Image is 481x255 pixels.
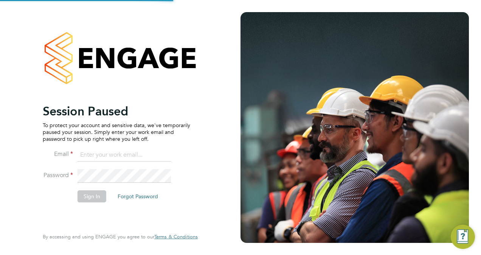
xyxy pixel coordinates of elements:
span: By accessing and using ENGAGE you agree to our [43,233,198,240]
p: To protect your account and sensitive data, we've temporarily paused your session. Simply enter y... [43,122,190,143]
h2: Session Paused [43,104,190,119]
input: Enter your work email... [78,148,171,162]
label: Email [43,150,73,158]
button: Engage Resource Center [451,225,475,249]
a: Terms & Conditions [154,234,198,240]
button: Sign In [78,190,106,202]
label: Password [43,171,73,179]
button: Forgot Password [112,190,164,202]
